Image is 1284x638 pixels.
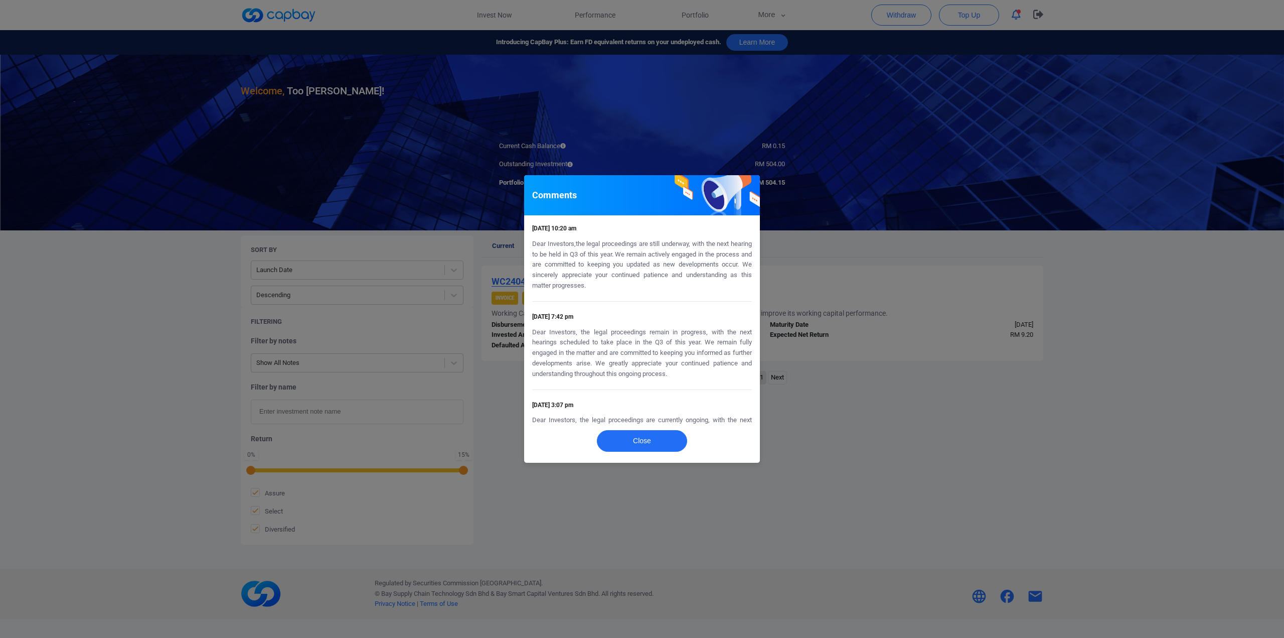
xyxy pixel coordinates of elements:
span: [DATE] 10:20 am [532,225,576,232]
p: Dear Investors,the legal proceedings are still underway, with the next hearing to be held in Q3 o... [532,239,752,291]
p: Dear Investors, the legal proceedings remain in progress, with the next hearings scheduled to tak... [532,327,752,379]
p: Dear Investors, the legal proceedings are currently ongoing, with the next hearings scheduled to ... [532,415,752,467]
button: Close [597,430,687,452]
h5: Comments [532,189,577,201]
span: [DATE] 3:07 pm [532,402,573,409]
span: [DATE] 7:42 pm [532,313,573,320]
